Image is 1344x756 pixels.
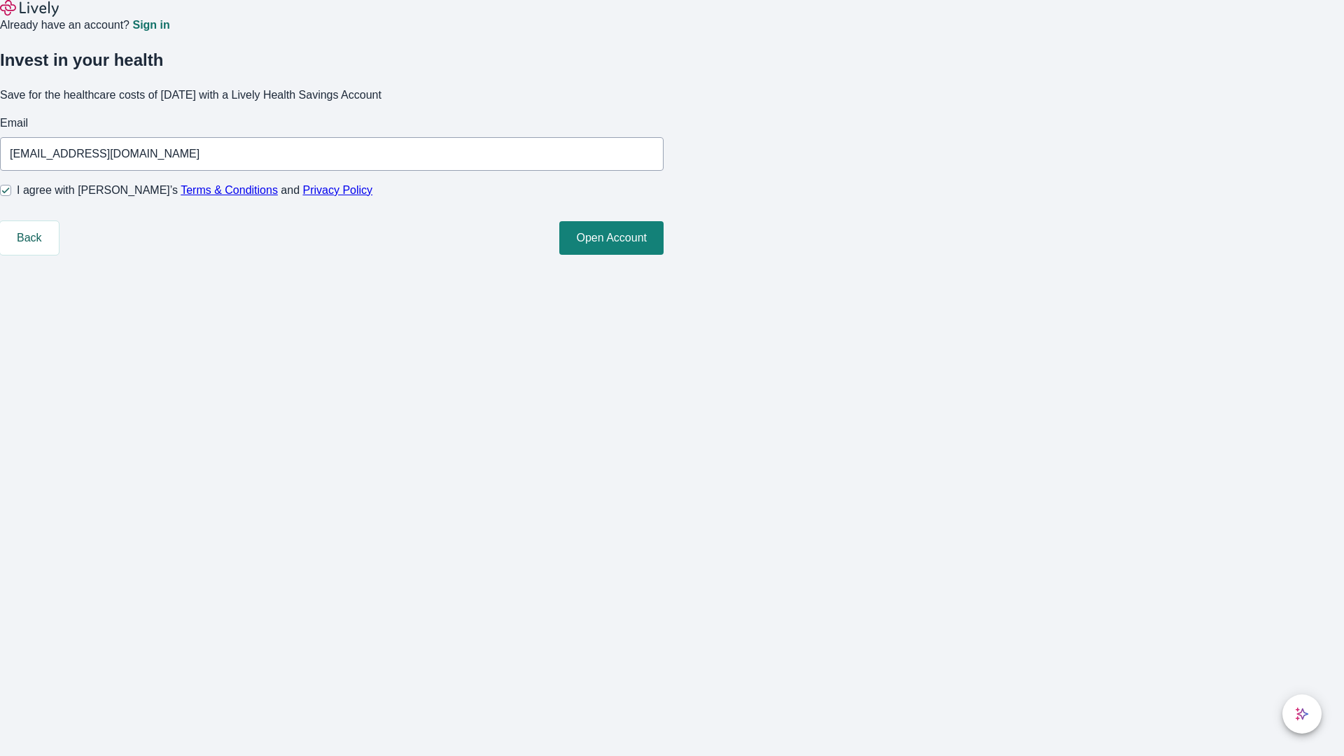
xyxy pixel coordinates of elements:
span: I agree with [PERSON_NAME]’s and [17,182,372,199]
a: Sign in [132,20,169,31]
svg: Lively AI Assistant [1295,707,1309,721]
a: Terms & Conditions [181,184,278,196]
button: chat [1282,694,1322,734]
button: Open Account [559,221,664,255]
a: Privacy Policy [303,184,373,196]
